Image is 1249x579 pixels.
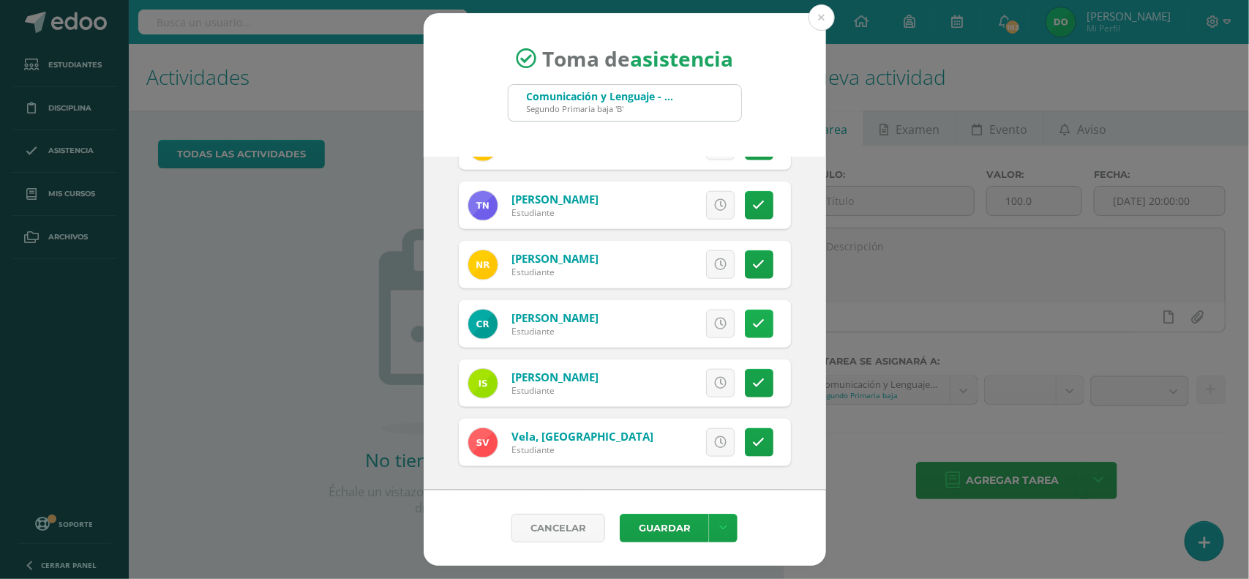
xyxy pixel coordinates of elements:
[468,191,498,220] img: 274b13ad36ad92eb860907514acca08e.png
[527,103,680,114] div: Segundo Primaria baja 'B'
[511,514,605,542] a: Cancelar
[637,192,677,219] span: Excusa
[637,251,677,278] span: Excusa
[468,369,498,398] img: 749ce2fd5de049f1f050c56031d4f8ad.png
[511,384,599,397] div: Estudiante
[511,266,599,278] div: Estudiante
[511,206,599,219] div: Estudiante
[511,192,599,206] a: [PERSON_NAME]
[511,429,653,444] a: Vela, [GEOGRAPHIC_DATA]
[511,310,599,325] a: [PERSON_NAME]
[637,370,677,397] span: Excusa
[509,85,741,121] input: Busca un grado o sección aquí...
[511,325,599,337] div: Estudiante
[511,251,599,266] a: [PERSON_NAME]
[542,45,733,72] span: Toma de
[511,444,653,456] div: Estudiante
[468,250,498,280] img: 543d9d692df399ec77393e23982d5bff.png
[511,370,599,384] a: [PERSON_NAME]
[630,45,733,72] strong: asistencia
[809,4,835,31] button: Close (Esc)
[620,514,709,542] button: Guardar
[637,429,677,456] span: Excusa
[637,310,677,337] span: Excusa
[468,310,498,339] img: 4a1c77e64ec114b727f58f85294eba0d.png
[468,428,498,457] img: c9928e4079fc5620f8f392ce5be42139.png
[527,89,680,103] div: Comunicación y Lenguaje - Áreas Integradas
